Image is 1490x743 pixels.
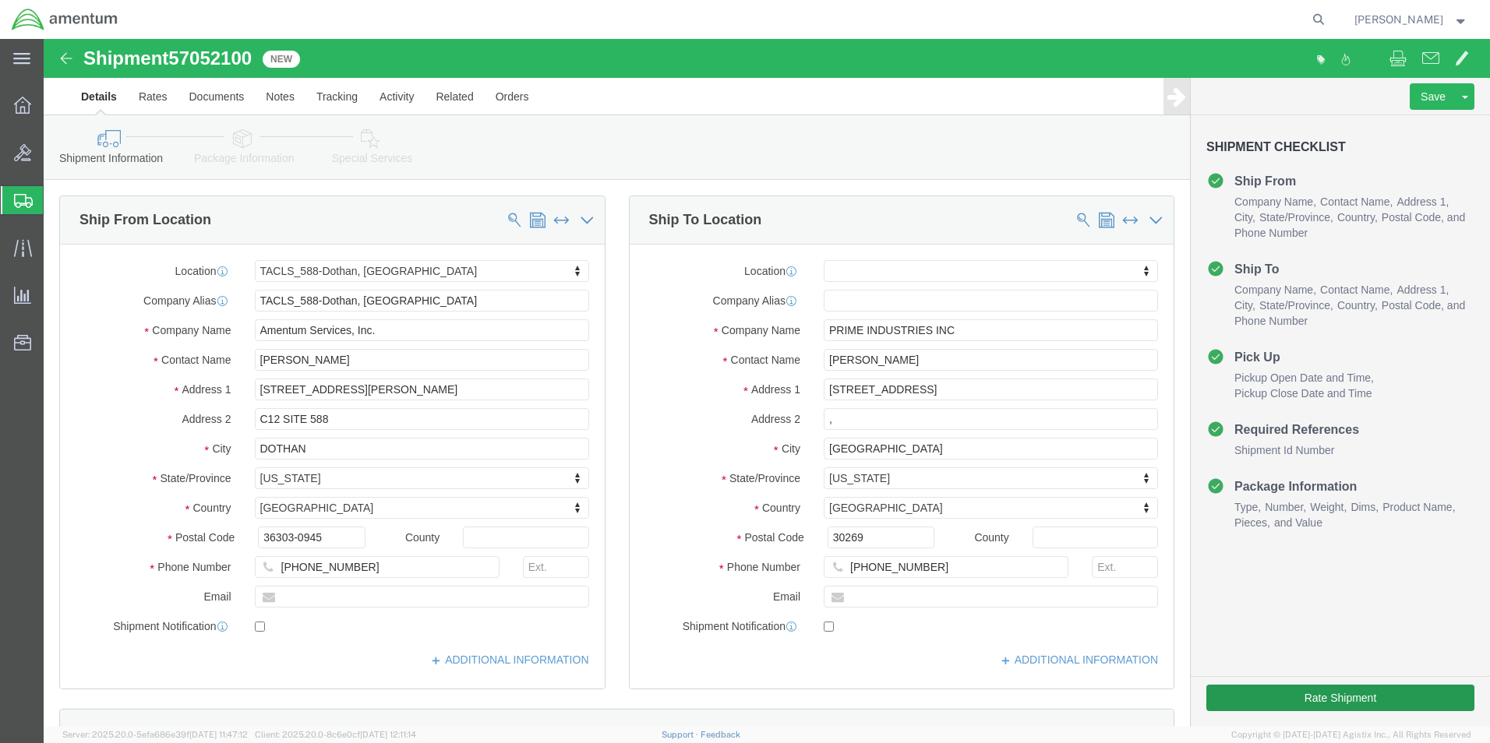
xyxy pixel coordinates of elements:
span: Marcus McGuire [1354,11,1443,28]
a: Support [662,730,701,739]
a: Feedback [701,730,740,739]
span: [DATE] 11:47:12 [189,730,248,739]
button: [PERSON_NAME] [1354,10,1469,29]
span: Client: 2025.20.0-8c6e0cf [255,730,416,739]
span: Copyright © [DATE]-[DATE] Agistix Inc., All Rights Reserved [1231,728,1471,741]
span: Server: 2025.20.0-5efa686e39f [62,730,248,739]
img: logo [11,8,118,31]
span: [DATE] 12:11:14 [360,730,416,739]
iframe: FS Legacy Container [44,39,1490,727]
